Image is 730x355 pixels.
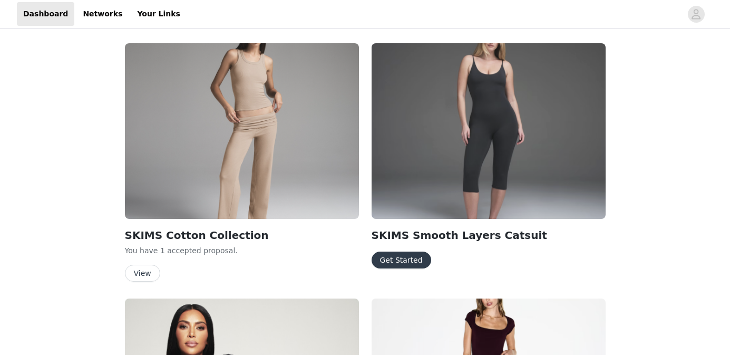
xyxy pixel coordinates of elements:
a: Networks [76,2,129,26]
a: Your Links [131,2,187,26]
button: Get Started [372,252,431,268]
h2: SKIMS Smooth Layers Catsuit [372,227,606,243]
a: View [125,270,160,277]
img: SKIMS [125,43,359,219]
h2: SKIMS Cotton Collection [125,227,359,243]
img: SKIMS [372,43,606,219]
p: You have 1 accepted proposal . [125,245,359,256]
a: Dashboard [17,2,74,26]
div: avatar [691,6,701,23]
button: View [125,265,160,282]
